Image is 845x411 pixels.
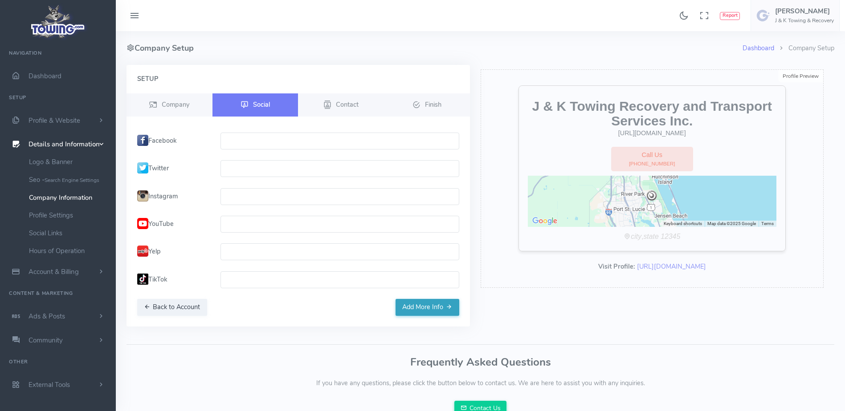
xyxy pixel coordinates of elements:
span: Ads & Posts [29,312,65,321]
span: Dashboard [29,72,61,81]
b: Visit Profile: [598,262,635,271]
label: Instagram [132,188,215,205]
a: Logo & Banner [22,153,116,171]
div: Profile Preview [778,70,823,82]
span: Contact [336,100,359,109]
span: [PHONE_NUMBER] [629,160,675,168]
img: logo [28,3,88,40]
a: Open this area in Google Maps (opens a new window) [530,215,559,227]
div: [URL][DOMAIN_NAME] [528,129,776,138]
img: Yelp.png [137,246,148,257]
a: Social Links [22,224,116,242]
button: Keyboard shortcuts [664,221,702,227]
span: External Tools [29,380,70,389]
h4: Setup [137,76,459,83]
span: Profile & Website [29,116,80,125]
img: YouTubeIcon.png [137,218,148,229]
span: Map data ©2025 Google [707,221,756,226]
img: twit.png [137,162,148,173]
span: Company [162,100,189,109]
h6: J & K Towing & Recovery [775,18,834,24]
a: Terms (opens in new tab) [761,221,774,226]
img: tiktok.png [137,274,148,285]
span: Finish [425,100,441,109]
i: 12345 [661,233,680,240]
a: Profile Settings [22,206,116,224]
label: YouTube [132,216,215,233]
i: city [631,233,641,240]
h3: Frequently Asked Questions [127,356,834,368]
a: Company Information [22,189,116,206]
button: Report [720,12,740,20]
img: insta.png [137,190,148,201]
li: Company Setup [774,44,834,53]
span: Community [29,336,63,345]
a: Dashboard [743,44,774,52]
label: Yelp [132,243,215,260]
a: Seo -Search Engine Settings [22,171,116,189]
button: Add More Info [396,299,459,316]
label: TikTok [132,271,215,288]
label: Facebook [132,133,215,149]
div: , [528,231,776,242]
h4: Company Setup [127,31,743,65]
img: fb.png [137,135,148,146]
label: Twitter [132,160,215,177]
img: Google [530,215,559,227]
h5: [PERSON_NAME] [775,8,834,15]
a: Hours of Operation [22,242,116,260]
p: If you have any questions, please click the button below to contact us. We are here to assist you... [127,379,834,388]
span: Account & Billing [29,267,79,276]
button: Back to Account [137,299,207,316]
a: [URL][DOMAIN_NAME] [637,262,706,271]
a: Call Us[PHONE_NUMBER] [611,147,693,171]
span: Social [253,100,270,109]
img: user-image [756,8,771,23]
h2: J & K Towing Recovery and Transport Services Inc. [528,99,776,129]
span: Details and Information [29,140,100,149]
i: state [643,233,658,240]
small: Search Engine Settings [45,177,99,184]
